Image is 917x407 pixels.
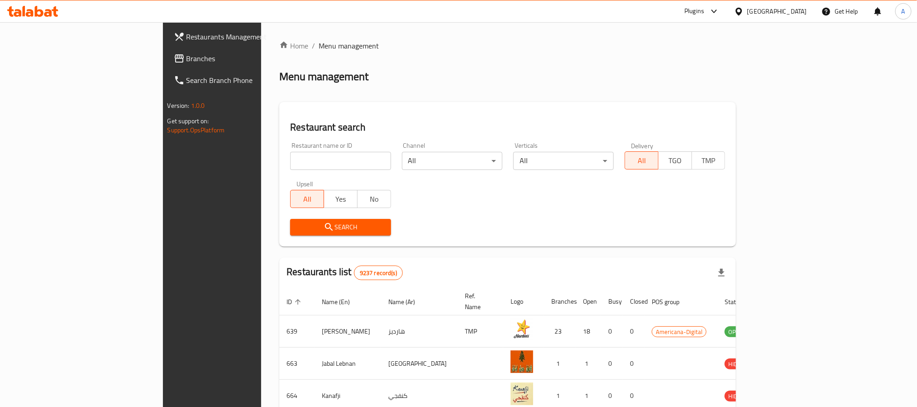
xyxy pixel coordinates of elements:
[322,296,362,307] span: Name (En)
[711,262,732,284] div: Export file
[511,383,533,405] img: Kanafji
[319,40,379,51] span: Menu management
[315,348,381,380] td: Jabal Lebnan
[544,348,576,380] td: 1
[354,269,402,277] span: 9237 record(s)
[725,391,752,402] div: HIDDEN
[511,350,533,373] img: Jabal Lebnan
[167,69,316,91] a: Search Branch Phone
[167,124,225,136] a: Support.OpsPlatform
[167,26,316,48] a: Restaurants Management
[315,315,381,348] td: [PERSON_NAME]
[297,222,383,233] span: Search
[684,6,704,17] div: Plugins
[725,296,754,307] span: Status
[696,154,722,167] span: TMP
[576,288,601,315] th: Open
[290,190,324,208] button: All
[658,151,692,170] button: TGO
[357,190,391,208] button: No
[328,193,354,206] span: Yes
[287,265,403,280] h2: Restaurants list
[402,152,502,170] div: All
[186,31,309,42] span: Restaurants Management
[662,154,688,167] span: TGO
[629,154,655,167] span: All
[167,100,190,111] span: Version:
[465,291,492,312] span: Ref. Name
[511,318,533,341] img: Hardee's
[747,6,807,16] div: [GEOGRAPHIC_DATA]
[544,288,576,315] th: Branches
[725,359,752,369] div: HIDDEN
[576,315,601,348] td: 18
[623,288,645,315] th: Closed
[725,391,752,402] span: HIDDEN
[296,181,313,187] label: Upsell
[601,348,623,380] td: 0
[186,53,309,64] span: Branches
[725,327,747,337] span: OPEN
[279,69,368,84] h2: Menu management
[324,190,358,208] button: Yes
[294,193,320,206] span: All
[186,75,309,86] span: Search Branch Phone
[290,219,391,236] button: Search
[361,193,387,206] span: No
[692,151,726,170] button: TMP
[167,48,316,69] a: Branches
[381,348,458,380] td: [GEOGRAPHIC_DATA]
[652,296,691,307] span: POS group
[458,315,503,348] td: TMP
[290,152,391,170] input: Search for restaurant name or ID..
[167,115,209,127] span: Get support on:
[902,6,905,16] span: A
[601,315,623,348] td: 0
[354,266,403,280] div: Total records count
[191,100,205,111] span: 1.0.0
[290,121,725,134] h2: Restaurant search
[388,296,427,307] span: Name (Ar)
[623,348,645,380] td: 0
[631,142,654,149] label: Delivery
[601,288,623,315] th: Busy
[625,151,659,170] button: All
[544,315,576,348] td: 23
[287,296,304,307] span: ID
[503,288,544,315] th: Logo
[725,359,752,369] span: HIDDEN
[279,40,736,51] nav: breadcrumb
[513,152,614,170] div: All
[623,315,645,348] td: 0
[381,315,458,348] td: هارديز
[652,327,706,337] span: Americana-Digital
[576,348,601,380] td: 1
